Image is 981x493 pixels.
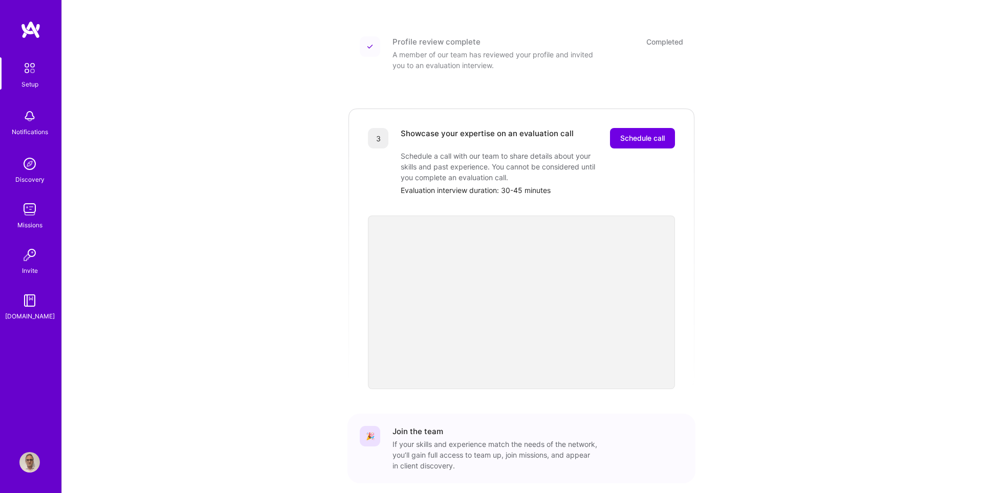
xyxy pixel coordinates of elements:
[5,311,55,321] div: [DOMAIN_NAME]
[19,57,40,79] img: setup
[19,452,40,473] img: User Avatar
[393,36,481,47] div: Profile review complete
[620,133,665,143] span: Schedule call
[646,36,683,47] div: Completed
[20,20,41,39] img: logo
[15,174,45,185] div: Discovery
[393,439,597,471] div: If your skills and experience match the needs of the network, you’ll gain full access to team up,...
[17,452,42,473] a: User Avatar
[368,216,675,389] iframe: video
[17,220,42,230] div: Missions
[19,154,40,174] img: discovery
[12,126,48,137] div: Notifications
[610,128,675,148] button: Schedule call
[19,290,40,311] img: guide book
[21,79,38,90] div: Setup
[368,128,388,148] div: 3
[393,49,597,71] div: A member of our team has reviewed your profile and invited you to an evaluation interview.
[19,199,40,220] img: teamwork
[22,265,38,276] div: Invite
[367,44,373,50] img: Completed
[401,151,605,183] div: Schedule a call with our team to share details about your skills and past experience. You cannot ...
[360,426,380,446] div: 🎉
[401,185,675,196] div: Evaluation interview duration: 30-45 minutes
[19,106,40,126] img: bell
[401,128,574,148] div: Showcase your expertise on an evaluation call
[393,426,443,437] div: Join the team
[19,245,40,265] img: Invite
